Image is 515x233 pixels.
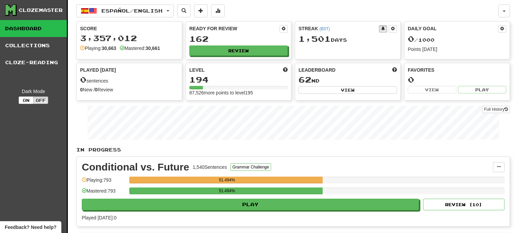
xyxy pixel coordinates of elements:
[189,46,288,56] button: Review
[408,46,506,53] div: Points [DATE]
[5,224,56,231] span: Open feedback widget
[19,7,63,14] div: Clozemaster
[82,177,126,188] div: Playing: 793
[80,87,83,92] strong: 0
[189,67,205,73] span: Level
[131,177,322,183] div: 51.494%
[408,34,414,43] span: 0
[408,86,456,93] button: View
[82,215,116,220] span: Played [DATE]: 0
[80,67,116,73] span: Played [DATE]
[194,4,208,17] button: Add sentence to collection
[299,34,331,43] span: 1,501
[82,199,419,210] button: Play
[408,25,498,33] div: Daily Goal
[80,75,178,84] div: sentences
[299,67,336,73] span: Leaderboard
[82,162,189,172] div: Conditional vs. Future
[189,35,288,43] div: 162
[131,187,322,194] div: 51.494%
[19,96,34,104] button: On
[146,46,160,51] strong: 30,661
[177,4,191,17] button: Search sentences
[101,8,163,14] span: Español / English
[189,89,288,96] div: 87,526 more points to level 195
[283,67,288,73] span: Score more points to level up
[458,86,507,93] button: Play
[102,46,116,51] strong: 30,663
[5,88,62,95] div: Dark Mode
[80,45,116,52] div: Playing:
[299,86,397,94] button: View
[193,164,227,171] div: 1,540 Sentences
[80,86,178,93] div: New / Review
[76,146,510,153] p: In Progress
[33,96,48,104] button: Off
[80,75,87,84] span: 0
[423,199,504,210] button: Review (10)
[211,4,225,17] button: More stats
[299,75,311,84] span: 62
[82,187,126,199] div: Mastered: 793
[299,25,379,32] div: Streak
[189,25,280,32] div: Ready for Review
[408,37,435,43] span: / 1000
[319,26,330,31] a: (BST)
[299,35,397,43] div: Day s
[76,4,174,17] button: Español/English
[120,45,160,52] div: Mastered:
[189,75,288,84] div: 194
[482,106,510,113] a: Full History
[408,67,506,73] div: Favorites
[299,75,397,84] div: nd
[80,25,178,32] div: Score
[392,67,397,73] span: This week in points, UTC
[230,163,271,171] button: Grammar Challenge
[80,34,178,42] div: 3,357,012
[408,75,506,84] div: 0
[95,87,98,92] strong: 0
